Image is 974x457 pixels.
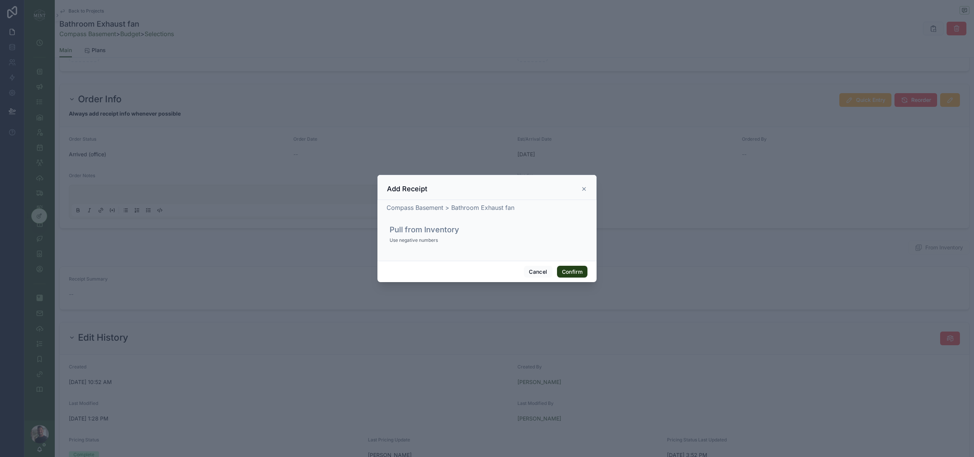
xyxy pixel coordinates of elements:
span: Use negative numbers [390,237,438,243]
button: Confirm [557,266,587,278]
button: Cancel [524,266,552,278]
h3: Add Receipt [387,184,427,194]
h1: Pull from Inventory [390,224,459,235]
span: Compass Basement > Bathroom Exhaust fan [387,204,514,211]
